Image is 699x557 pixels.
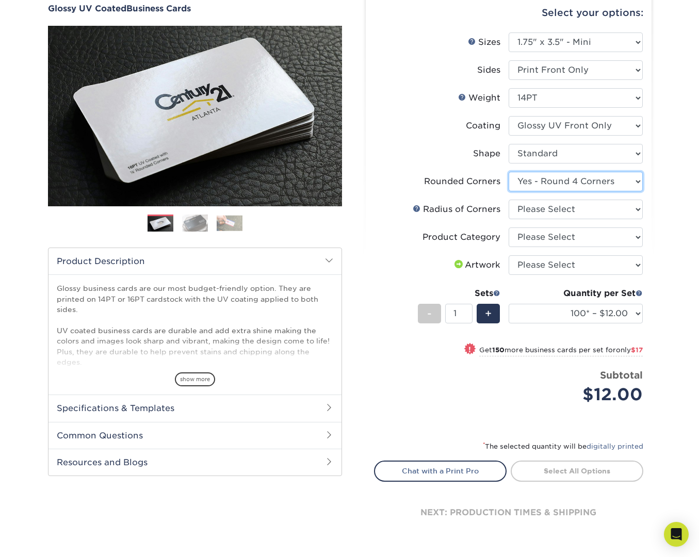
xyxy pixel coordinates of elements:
div: Open Intercom Messenger [664,522,689,547]
strong: Subtotal [600,369,643,381]
a: Glossy UV CoatedBusiness Cards [48,4,342,13]
div: Quantity per Set [509,287,643,300]
div: Sides [477,64,500,76]
a: Chat with a Print Pro [374,461,507,481]
span: ! [468,344,471,355]
div: Weight [458,92,500,104]
img: Business Cards 01 [148,211,173,237]
h1: Business Cards [48,4,342,13]
div: next: production times & shipping [374,482,643,544]
div: Rounded Corners [424,175,500,188]
img: Business Cards 02 [182,214,208,232]
span: $17 [631,346,643,354]
h2: Resources and Blogs [48,449,342,476]
div: Product Category [422,231,500,243]
div: Radius of Corners [413,203,500,216]
strong: 150 [492,346,505,354]
div: Artwork [452,259,500,271]
span: - [427,306,432,321]
div: Shape [473,148,500,160]
p: Glossy business cards are our most budget-friendly option. They are printed on 14PT or 16PT cards... [57,283,333,420]
span: + [485,306,492,321]
h2: Common Questions [48,422,342,449]
div: Coating [466,120,500,132]
a: digitally printed [587,443,643,450]
small: Get more business cards per set for [479,346,643,356]
h2: Specifications & Templates [48,395,342,421]
div: Sizes [468,36,500,48]
small: The selected quantity will be [483,443,643,450]
div: Sets [418,287,500,300]
img: Business Cards 03 [217,215,242,231]
h2: Product Description [48,248,342,274]
span: Glossy UV Coated [48,4,126,13]
span: only [616,346,643,354]
a: Select All Options [511,461,643,481]
span: show more [175,372,215,386]
div: $12.00 [516,382,643,407]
